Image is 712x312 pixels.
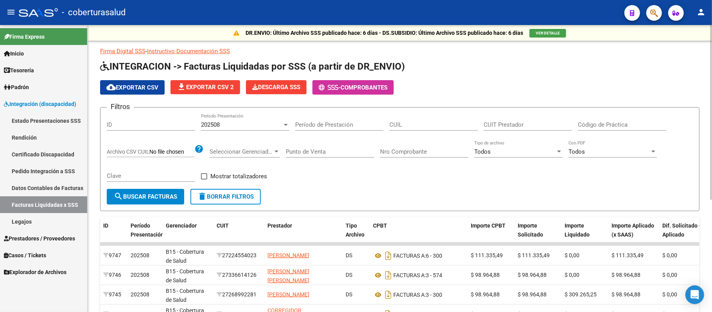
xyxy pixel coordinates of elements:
div: 9745 [103,290,124,299]
datatable-header-cell: Gerenciador [163,217,213,252]
span: Tipo Archivo [346,222,364,238]
div: Open Intercom Messenger [685,285,704,304]
span: Mostrar totalizadores [210,172,267,181]
span: $ 111.335,49 [518,252,550,258]
mat-icon: search [114,192,123,201]
span: Integración (discapacidad) [4,100,76,108]
span: DS [346,272,352,278]
span: B15 - Cobertura de Salud [166,288,204,303]
span: DS [346,252,352,258]
datatable-header-cell: CUIT [213,217,264,252]
button: VER DETALLE [529,29,566,38]
button: -Comprobantes [312,80,394,95]
div: 27336614126 [217,271,261,280]
span: Archivo CSV CUIL [107,149,149,155]
button: Buscar Facturas [107,189,184,204]
datatable-header-cell: Importe Solicitado [515,217,561,252]
span: 202508 [131,272,149,278]
span: Prestadores / Proveedores [4,234,75,243]
span: Importe CPBT [471,222,506,229]
i: Descargar documento [383,249,393,262]
button: Descarga SSS [246,80,307,94]
div: 9747 [103,251,124,260]
mat-icon: delete [197,192,207,201]
span: Importe Liquidado [565,222,590,238]
span: Inicio [4,49,24,58]
span: Todos [474,148,491,155]
h3: Filtros [107,101,134,112]
span: - coberturasalud [62,4,126,21]
span: $ 98.964,88 [518,272,547,278]
datatable-header-cell: Prestador [264,217,343,252]
button: Borrar Filtros [190,189,261,204]
div: 27224554023 [217,251,261,260]
span: Exportar CSV 2 [177,84,234,91]
span: ID [103,222,108,229]
span: INTEGRACION -> Facturas Liquidadas por SSS (a partir de DR_ENVIO) [100,61,405,72]
span: CPBT [373,222,387,229]
button: Exportar CSV [100,80,165,95]
span: 202508 [131,291,149,298]
span: $ 0,00 [662,291,677,298]
span: $ 0,00 [565,272,579,278]
mat-icon: menu [6,7,16,17]
datatable-header-cell: Período Presentación [127,217,163,252]
span: $ 0,00 [565,252,579,258]
span: DS [346,291,352,298]
span: Descarga SSS [252,84,300,91]
span: Importe Solicitado [518,222,543,238]
datatable-header-cell: Tipo Archivo [343,217,370,252]
input: Archivo CSV CUIL [149,149,194,156]
span: $ 98.964,88 [612,272,640,278]
span: Período Presentación [131,222,164,238]
mat-icon: person [696,7,706,17]
app-download-masive: Descarga masiva de comprobantes (adjuntos) [246,80,307,95]
span: Exportar CSV [106,84,158,91]
div: 6 - 300 [373,249,465,262]
mat-icon: cloud_download [106,82,116,92]
span: Borrar Filtros [197,193,254,200]
span: 202508 [201,121,220,128]
i: Descargar documento [383,289,393,301]
span: Prestador [267,222,292,229]
datatable-header-cell: Importe CPBT [468,217,515,252]
span: Seleccionar Gerenciador [210,148,273,155]
span: Tesorería [4,66,34,75]
span: Dif. Solicitado - Aplicado [662,222,701,238]
span: CUIT [217,222,229,229]
span: 202508 [131,252,149,258]
span: $ 98.964,88 [471,291,500,298]
p: - [100,47,699,56]
span: Comprobantes [341,84,387,91]
a: Instructivo Documentación SSS [147,48,230,55]
span: $ 98.964,88 [471,272,500,278]
span: [PERSON_NAME] [PERSON_NAME] [267,268,309,283]
span: Explorador de Archivos [4,268,66,276]
span: B15 - Cobertura de Salud [166,249,204,264]
span: $ 0,00 [662,272,677,278]
span: Gerenciador [166,222,197,229]
mat-icon: help [194,144,204,154]
span: $ 111.335,49 [471,252,503,258]
datatable-header-cell: CPBT [370,217,468,252]
p: DR.ENVIO: Último Archivo SSS publicado hace: 6 días - DS.SUBSIDIO: Último Archivo SSS publicado h... [246,29,523,37]
span: $ 111.335,49 [612,252,644,258]
span: Importe Aplicado (x SAAS) [612,222,654,238]
span: B15 - Cobertura de Salud [166,268,204,283]
span: Padrón [4,83,29,91]
span: FACTURAS A: [393,292,426,298]
span: Todos [569,148,585,155]
span: [PERSON_NAME] [267,291,309,298]
span: [PERSON_NAME] [267,252,309,258]
i: Descargar documento [383,269,393,282]
div: 3 - 300 [373,289,465,301]
span: - [319,84,341,91]
datatable-header-cell: Importe Aplicado (x SAAS) [608,217,659,252]
span: FACTURAS A: [393,253,426,259]
span: Buscar Facturas [114,193,177,200]
button: Exportar CSV 2 [170,80,240,94]
div: 9746 [103,271,124,280]
span: $ 309.265,25 [565,291,597,298]
span: FACTURAS A: [393,272,426,278]
span: VER DETALLE [536,31,560,35]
